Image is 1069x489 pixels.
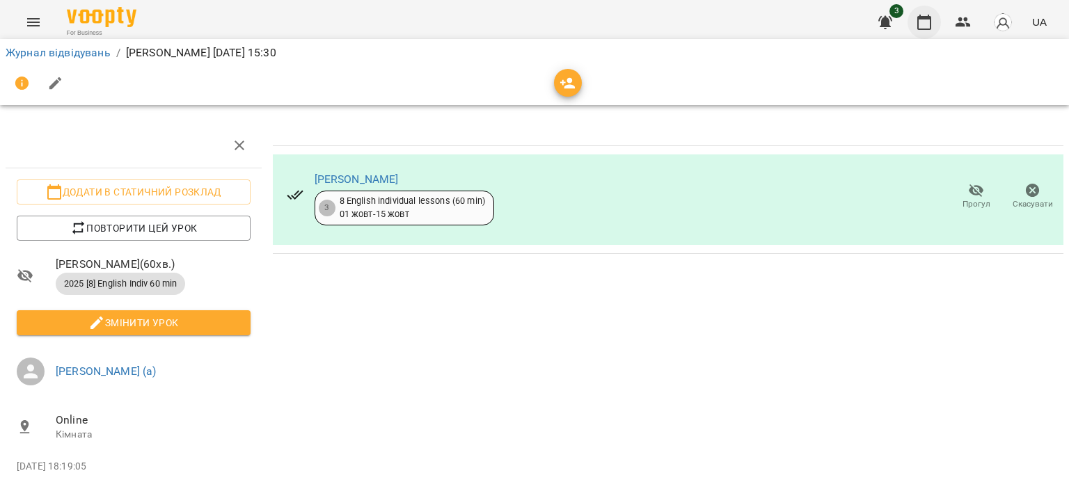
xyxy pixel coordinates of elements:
[56,412,251,428] span: Online
[67,7,136,27] img: Voopty Logo
[6,45,1063,61] nav: breadcrumb
[17,310,251,335] button: Змінити урок
[17,216,251,241] button: Повторити цей урок
[126,45,276,61] p: [PERSON_NAME] [DATE] 15:30
[1032,15,1047,29] span: UA
[1004,177,1061,216] button: Скасувати
[319,200,335,216] div: 3
[889,4,903,18] span: 3
[17,179,251,205] button: Додати в статичний розклад
[1013,198,1053,210] span: Скасувати
[28,314,239,331] span: Змінити урок
[315,173,399,186] a: [PERSON_NAME]
[17,460,251,474] p: [DATE] 18:19:05
[948,177,1004,216] button: Прогул
[56,364,157,378] a: [PERSON_NAME] (а)
[56,256,251,273] span: [PERSON_NAME] ( 60 хв. )
[963,198,990,210] span: Прогул
[993,13,1013,32] img: avatar_s.png
[67,29,136,38] span: For Business
[340,195,485,221] div: 8 English individual lessons (60 min) 01 жовт - 15 жовт
[56,428,251,442] p: Кімната
[1027,9,1052,35] button: UA
[28,220,239,237] span: Повторити цей урок
[17,6,50,39] button: Menu
[116,45,120,61] li: /
[6,46,111,59] a: Журнал відвідувань
[56,278,185,290] span: 2025 [8] English Indiv 60 min
[28,184,239,200] span: Додати в статичний розклад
